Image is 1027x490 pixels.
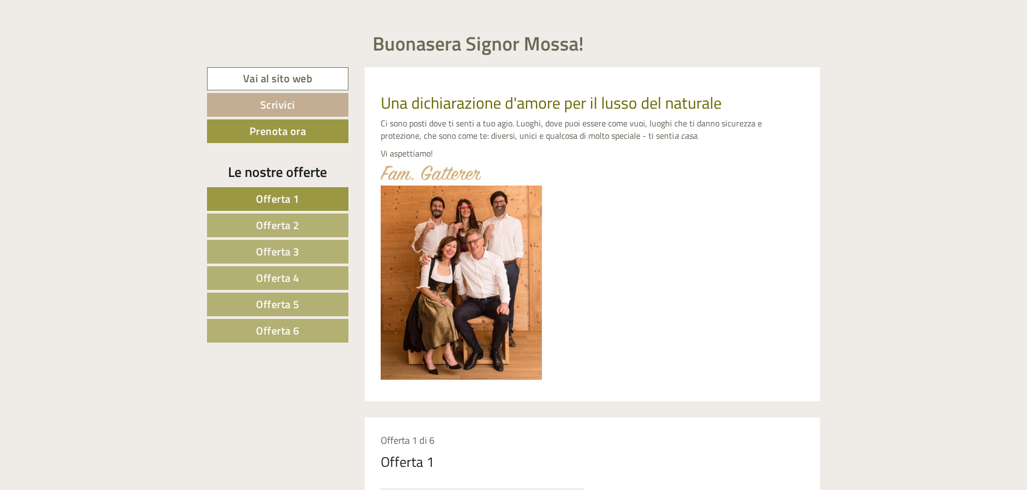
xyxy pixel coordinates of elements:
p: Ci sono posti dove ti senti a tuo agio. Luoghi, dove puoi essere come vuoi, luoghi che ti danno s... [381,117,804,142]
em: casa [681,129,697,142]
span: Offerta 6 [256,322,299,339]
div: Le nostre offerte [207,162,348,182]
a: Vai al sito web [207,67,348,90]
span: Offerta 3 [256,243,299,260]
span: Offerta 1 di 6 [381,433,434,448]
div: Offerta 1 [381,452,434,472]
a: Scrivici [207,93,348,117]
span: Una dichiarazione d'amore per il lusso del naturale [381,90,722,115]
em: a [674,129,679,142]
h1: Buonasera Signor Mossa! [373,33,584,54]
span: Offerta 5 [256,296,299,313]
span: Offerta 1 [256,190,299,207]
img: image [381,165,481,180]
img: image [381,186,542,380]
span: Offerta 4 [256,269,299,286]
a: Prenota ora [207,119,348,143]
span: Offerta 2 [256,217,299,233]
p: Vi aspettiamo! [381,147,804,160]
